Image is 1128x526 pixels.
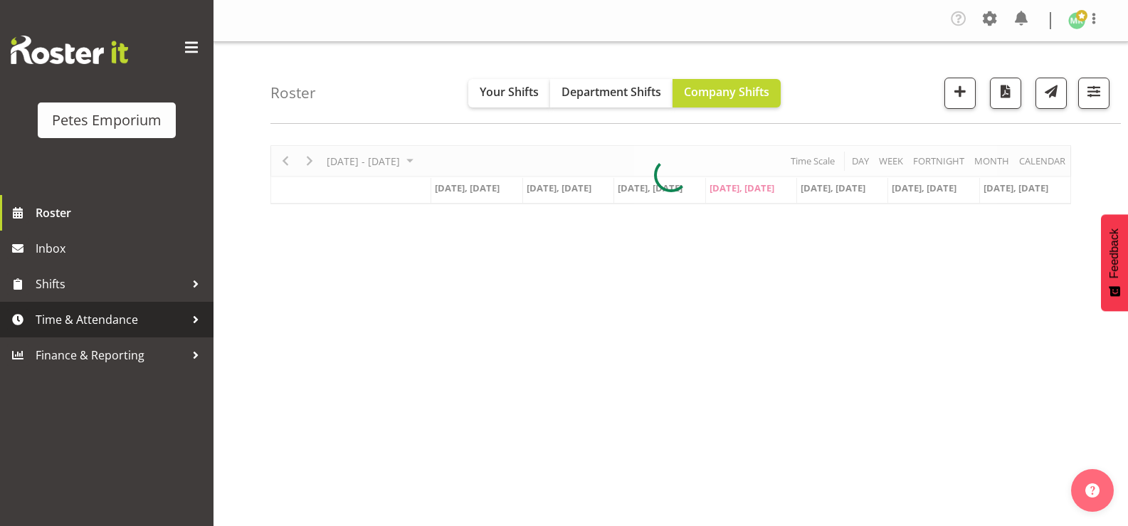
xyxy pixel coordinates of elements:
[36,344,185,366] span: Finance & Reporting
[1101,214,1128,311] button: Feedback - Show survey
[684,84,769,100] span: Company Shifts
[11,36,128,64] img: Rosterit website logo
[562,84,661,100] span: Department Shifts
[1085,483,1100,498] img: help-xxl-2.png
[673,79,781,107] button: Company Shifts
[1068,12,1085,29] img: melanie-richardson713.jpg
[1078,78,1109,109] button: Filter Shifts
[944,78,976,109] button: Add a new shift
[480,84,539,100] span: Your Shifts
[36,202,206,223] span: Roster
[468,79,550,107] button: Your Shifts
[52,110,162,131] div: Petes Emporium
[36,309,185,330] span: Time & Attendance
[1108,228,1121,278] span: Feedback
[1035,78,1067,109] button: Send a list of all shifts for the selected filtered period to all rostered employees.
[990,78,1021,109] button: Download a PDF of the roster according to the set date range.
[36,238,206,259] span: Inbox
[36,273,185,295] span: Shifts
[270,85,316,101] h4: Roster
[550,79,673,107] button: Department Shifts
